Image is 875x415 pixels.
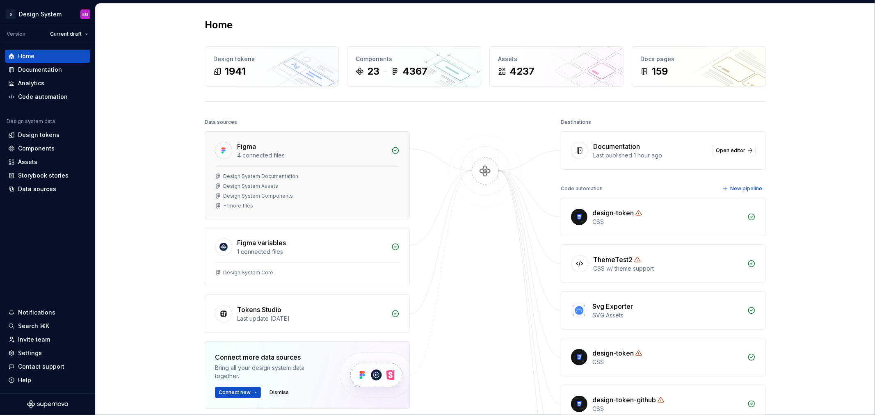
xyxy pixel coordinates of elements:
[593,141,640,151] div: Documentation
[223,173,298,180] div: Design System Documentation
[237,238,286,248] div: Figma variables
[640,55,757,63] div: Docs pages
[27,400,68,408] svg: Supernova Logo
[270,389,289,396] span: Dismiss
[205,46,339,87] a: Design tokens1941
[18,308,55,317] div: Notifications
[215,352,326,362] div: Connect more data sources
[402,65,427,78] div: 4367
[266,387,292,398] button: Dismiss
[223,193,293,199] div: Design System Components
[223,269,273,276] div: Design System Core
[223,183,278,189] div: Design System Assets
[2,5,94,23] button: SDesign SystemEG
[237,315,386,323] div: Last update [DATE]
[46,28,92,40] button: Current draft
[5,347,90,360] a: Settings
[18,171,69,180] div: Storybook stories
[223,203,253,209] div: + 1 more files
[5,360,90,373] button: Contact support
[6,9,16,19] div: S
[592,395,656,405] div: design-token-github
[18,185,56,193] div: Data sources
[712,145,756,156] a: Open editor
[652,65,668,78] div: 159
[18,52,34,60] div: Home
[356,55,473,63] div: Components
[367,65,379,78] div: 23
[7,31,25,37] div: Version
[215,387,261,398] button: Connect new
[18,79,44,87] div: Analytics
[720,183,766,194] button: New pipeline
[489,46,624,87] a: Assets4237
[593,255,633,265] div: ThemeTest2
[592,348,634,358] div: design-token
[19,10,62,18] div: Design System
[18,158,37,166] div: Assets
[5,306,90,319] button: Notifications
[561,116,591,128] div: Destinations
[205,228,410,286] a: Figma variables1 connected filesDesign System Core
[205,18,233,32] h2: Home
[5,182,90,196] a: Data sources
[5,128,90,141] a: Design tokens
[509,65,535,78] div: 4237
[205,131,410,219] a: Figma4 connected filesDesign System DocumentationDesign System AssetsDesign System Components+1mo...
[592,311,742,319] div: SVG Assets
[5,169,90,182] a: Storybook stories
[237,305,281,315] div: Tokens Studio
[237,141,256,151] div: Figma
[205,116,237,128] div: Data sources
[50,31,82,37] span: Current draft
[5,333,90,346] a: Invite team
[18,66,62,74] div: Documentation
[225,65,246,78] div: 1941
[716,147,745,154] span: Open editor
[18,144,55,153] div: Components
[18,322,49,330] div: Search ⌘K
[18,131,59,139] div: Design tokens
[18,93,68,101] div: Code automation
[5,63,90,76] a: Documentation
[561,183,603,194] div: Code automation
[213,55,330,63] div: Design tokens
[592,218,742,226] div: CSS
[18,349,42,357] div: Settings
[237,248,386,256] div: 1 connected files
[730,185,762,192] span: New pipeline
[498,55,615,63] div: Assets
[592,301,633,311] div: Svg Exporter
[593,265,742,273] div: CSS w/ theme support
[592,358,742,366] div: CSS
[7,118,55,125] div: Design system data
[18,376,31,384] div: Help
[592,208,634,218] div: design-token
[82,11,88,18] div: EG
[5,374,90,387] button: Help
[593,151,707,160] div: Last published 1 hour ago
[5,142,90,155] a: Components
[237,151,386,160] div: 4 connected files
[5,77,90,90] a: Analytics
[347,46,481,87] a: Components234367
[205,294,410,333] a: Tokens StudioLast update [DATE]
[592,405,742,413] div: CSS
[18,363,64,371] div: Contact support
[5,319,90,333] button: Search ⌘K
[5,90,90,103] a: Code automation
[18,335,50,344] div: Invite team
[5,155,90,169] a: Assets
[219,389,251,396] span: Connect new
[632,46,766,87] a: Docs pages159
[5,50,90,63] a: Home
[215,364,326,380] div: Bring all your design system data together.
